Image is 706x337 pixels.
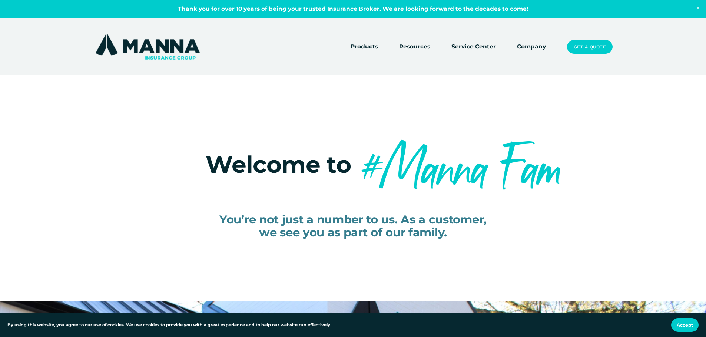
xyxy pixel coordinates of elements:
p: By using this website, you agree to our use of cookies. We use cookies to provide you with a grea... [7,322,331,328]
span: You’re not just a number to us. As a customer, we see you as part of our family. [219,212,487,239]
a: folder dropdown [399,42,430,52]
img: Manna Insurance Group [94,32,202,61]
span: Welcome to [206,150,351,179]
a: Service Center [451,42,496,52]
a: Get a Quote [567,40,612,54]
span: Products [351,42,378,51]
a: folder dropdown [351,42,378,52]
a: Company [517,42,546,52]
span: Accept [677,322,693,328]
button: Accept [671,318,699,332]
span: Resources [399,42,430,51]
